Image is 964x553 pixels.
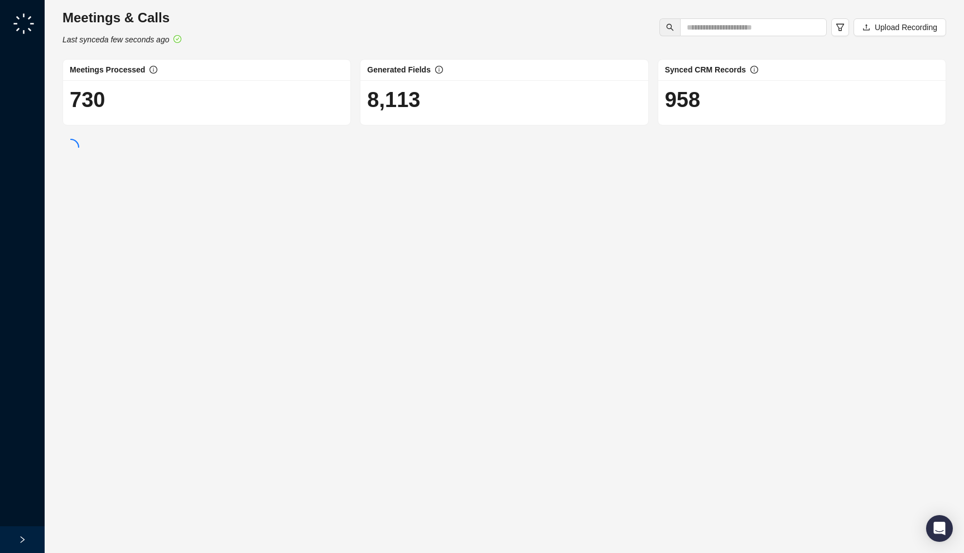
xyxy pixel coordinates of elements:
span: right [18,536,26,544]
span: search [666,23,674,31]
span: upload [862,23,870,31]
button: Upload Recording [854,18,946,36]
h1: 958 [665,87,939,113]
span: info-circle [150,66,157,74]
span: Upload Recording [875,21,937,33]
h1: 730 [70,87,344,113]
img: logo-small-C4UdH2pc.png [11,11,36,36]
span: loading [62,138,80,157]
span: Generated Fields [367,65,431,74]
div: Open Intercom Messenger [926,515,953,542]
span: filter [836,23,845,32]
h1: 8,113 [367,87,641,113]
span: Meetings Processed [70,65,145,74]
h3: Meetings & Calls [62,9,181,27]
span: info-circle [750,66,758,74]
span: check-circle [173,35,181,43]
span: info-circle [435,66,443,74]
span: Synced CRM Records [665,65,746,74]
i: Last synced a few seconds ago [62,35,169,44]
